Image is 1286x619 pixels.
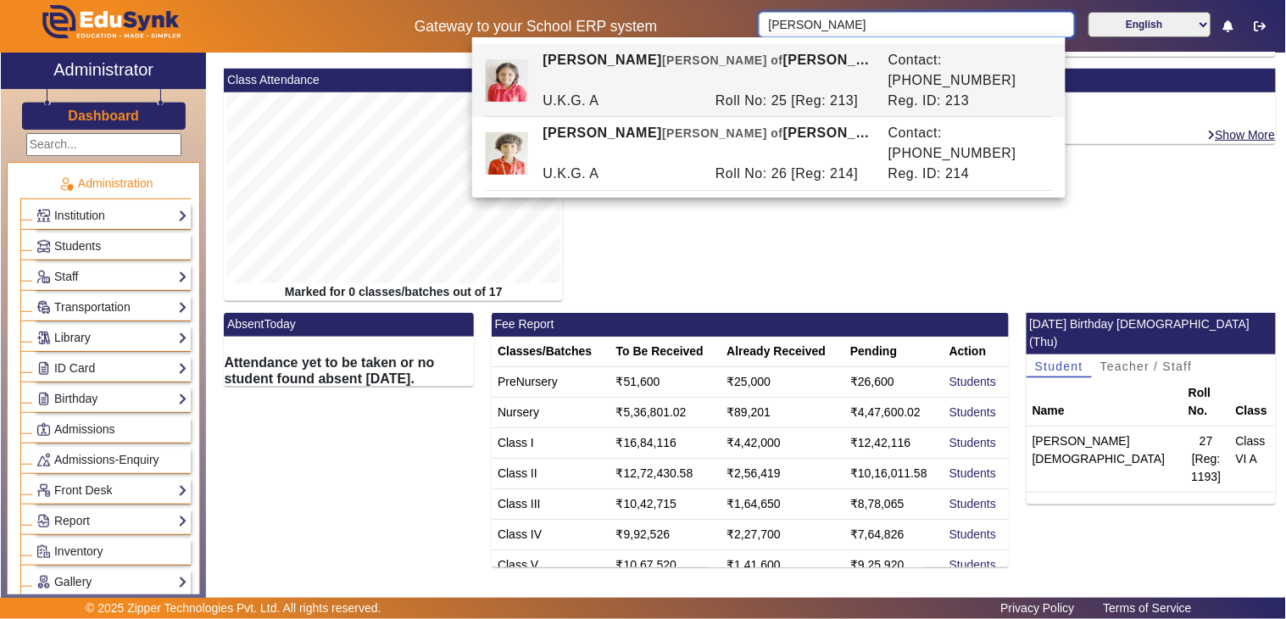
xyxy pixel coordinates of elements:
[662,126,783,140] span: [PERSON_NAME] of
[721,488,844,519] td: ₹1,64,650
[949,527,996,541] a: Students
[37,545,50,558] img: Inventory.png
[844,427,944,458] td: ₹12,42,116
[707,164,880,184] div: Roll No: 26 [Reg: 214]
[224,313,474,337] mat-card-header: AbsentToday
[486,132,528,175] img: 41c706ed-4537-4253-a41e-f07aea19eb63
[1027,313,1277,354] mat-card-header: [DATE] Birthday [DEMOGRAPHIC_DATA] (Thu)
[36,237,187,256] a: Students
[68,108,139,124] h3: Dashboard
[1027,426,1183,492] td: [PERSON_NAME][DEMOGRAPHIC_DATA]
[534,91,707,111] div: U.K.G. A
[492,458,610,488] td: Class II
[36,420,187,439] a: Admissions
[844,397,944,427] td: ₹4,47,600.02
[1230,426,1277,492] td: Class VI A
[1230,378,1277,427] th: Class
[879,164,1052,184] div: Reg. ID: 214
[54,453,159,466] span: Admissions-Enquiry
[1207,127,1277,142] a: Show More
[721,427,844,458] td: ₹4,42,000
[20,175,191,192] p: Administration
[86,599,381,617] p: © 2025 Zipper Technologies Pvt. Ltd. All rights reserved.
[492,313,1009,337] mat-card-header: Fee Report
[721,397,844,427] td: ₹89,201
[37,454,50,466] img: Behavior-reports.png
[879,50,1052,91] div: Contact: [PHONE_NUMBER]
[224,354,474,387] h6: Attendance yet to be taken or no student found absent [DATE].
[58,176,74,192] img: Administration.png
[610,488,721,519] td: ₹10,42,715
[492,427,610,458] td: Class I
[938,110,1277,126] h6: No Circular found
[707,91,880,111] div: Roll No: 25 [Reg: 213]
[53,59,153,80] h2: Administrator
[610,397,721,427] td: ₹5,36,801.02
[1027,378,1183,427] th: Name
[844,519,944,549] td: ₹7,64,826
[486,59,528,102] img: b690345e-d090-4250-8dd7-3dbb71d557aa
[54,422,115,436] span: Admissions
[879,123,1052,164] div: Contact: [PHONE_NUMBER]
[1035,360,1083,372] span: Student
[844,366,944,397] td: ₹26,600
[492,549,610,580] td: Class V
[1,53,206,89] a: Administrator
[224,69,563,92] mat-card-header: Class Attendance
[36,450,187,470] a: Admissions-Enquiry
[949,558,996,572] a: Students
[610,427,721,458] td: ₹16,84,116
[1100,360,1193,372] span: Teacher / Staff
[993,597,1083,619] a: Privacy Policy
[492,397,610,427] td: Nursery
[944,337,1009,367] th: Action
[844,488,944,519] td: ₹8,78,065
[224,283,563,301] div: Marked for 0 classes/batches out of 17
[54,544,103,558] span: Inventory
[879,91,1052,111] div: Reg. ID: 213
[610,458,721,488] td: ₹12,72,430.58
[721,458,844,488] td: ₹2,56,419
[534,123,879,164] div: [PERSON_NAME] [PERSON_NAME]
[721,519,844,549] td: ₹2,27,700
[1183,426,1230,492] td: 27 [Reg: 1193]
[949,405,996,419] a: Students
[759,12,1074,37] input: Search
[492,337,610,367] th: Classes/Batches
[610,366,721,397] td: ₹51,600
[610,549,721,580] td: ₹10,67,520
[67,107,140,125] a: Dashboard
[331,18,741,36] h5: Gateway to your School ERP system
[492,519,610,549] td: Class IV
[1095,597,1200,619] a: Terms of Service
[36,542,187,561] a: Inventory
[37,240,50,253] img: Students.png
[949,375,996,388] a: Students
[844,337,944,367] th: Pending
[534,50,879,91] div: [PERSON_NAME] [PERSON_NAME]
[844,549,944,580] td: ₹9,25,920
[492,488,610,519] td: Class III
[949,466,996,480] a: Students
[949,497,996,510] a: Students
[26,133,181,156] input: Search...
[1183,378,1230,427] th: Roll No.
[534,164,707,184] div: U.K.G. A
[949,436,996,449] a: Students
[721,366,844,397] td: ₹25,000
[37,423,50,436] img: Admissions.png
[938,69,1277,92] mat-card-header: Circular
[844,458,944,488] td: ₹10,16,011.58
[54,239,101,253] span: Students
[610,337,721,367] th: To Be Received
[610,519,721,549] td: ₹9,92,526
[662,53,783,67] span: [PERSON_NAME] of
[721,549,844,580] td: ₹1,41,600
[721,337,844,367] th: Already Received
[492,366,610,397] td: PreNursery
